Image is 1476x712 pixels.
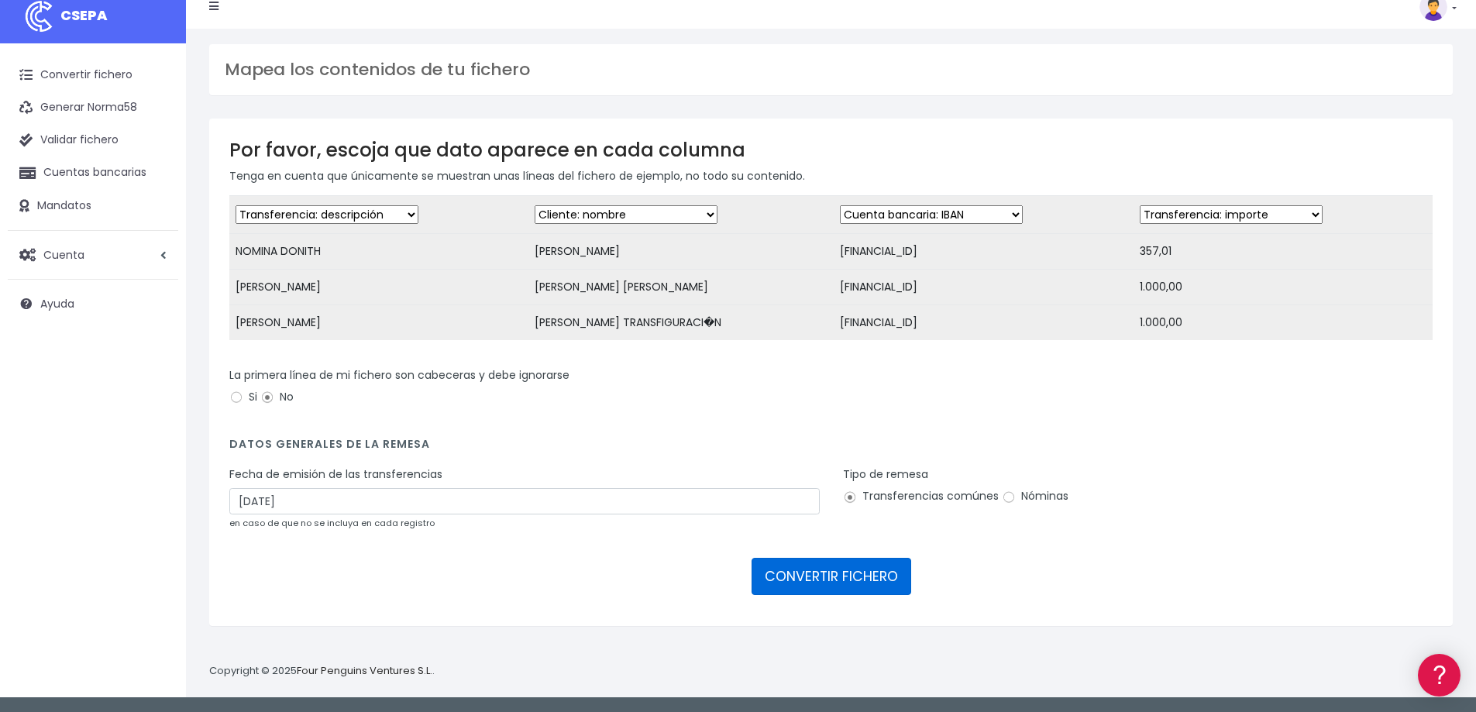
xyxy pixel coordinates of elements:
[8,59,178,91] a: Convertir fichero
[15,332,294,356] a: General
[15,268,294,292] a: Perfiles de empresas
[8,239,178,271] a: Cuenta
[15,396,294,420] a: API
[229,466,442,483] label: Fecha de emisión de las transferencias
[260,389,294,405] label: No
[229,270,528,305] td: [PERSON_NAME]
[834,234,1133,270] td: [FINANCIAL_ID]
[15,171,294,186] div: Convertir ficheros
[229,305,528,341] td: [PERSON_NAME]
[297,663,432,678] a: Four Penguins Ventures S.L.
[1134,270,1433,305] td: 1.000,00
[1134,234,1433,270] td: 357,01
[15,108,294,122] div: Información general
[60,5,108,25] span: CSEPA
[1002,488,1068,504] label: Nóminas
[15,132,294,156] a: Información general
[8,190,178,222] a: Mandatos
[8,124,178,157] a: Validar fichero
[15,372,294,387] div: Programadores
[225,60,1437,80] h3: Mapea los contenidos de tu fichero
[15,414,294,442] button: Contáctanos
[15,308,294,322] div: Facturación
[229,139,1433,161] h3: Por favor, escoja que dato aparece en cada columna
[15,220,294,244] a: Problemas habituales
[834,270,1133,305] td: [FINANCIAL_ID]
[8,287,178,320] a: Ayuda
[752,558,911,595] button: CONVERTIR FICHERO
[229,167,1433,184] p: Tenga en cuenta que únicamente se muestran unas líneas del fichero de ejemplo, no todo su contenido.
[8,91,178,124] a: Generar Norma58
[209,663,435,679] p: Copyright © 2025 .
[15,244,294,268] a: Videotutoriales
[834,305,1133,341] td: [FINANCIAL_ID]
[229,367,569,384] label: La primera línea de mi fichero son cabeceras y debe ignorarse
[843,488,999,504] label: Transferencias comúnes
[40,296,74,311] span: Ayuda
[43,246,84,262] span: Cuenta
[528,270,834,305] td: [PERSON_NAME] [PERSON_NAME]
[15,196,294,220] a: Formatos
[528,305,834,341] td: [PERSON_NAME] TRANSFIGURACI�N
[229,517,435,529] small: en caso de que no se incluya en cada registro
[229,438,1433,459] h4: Datos generales de la remesa
[528,234,834,270] td: [PERSON_NAME]
[229,389,257,405] label: Si
[8,157,178,189] a: Cuentas bancarias
[213,446,298,461] a: POWERED BY ENCHANT
[229,234,528,270] td: NOMINA DONITH
[1134,305,1433,341] td: 1.000,00
[843,466,928,483] label: Tipo de remesa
